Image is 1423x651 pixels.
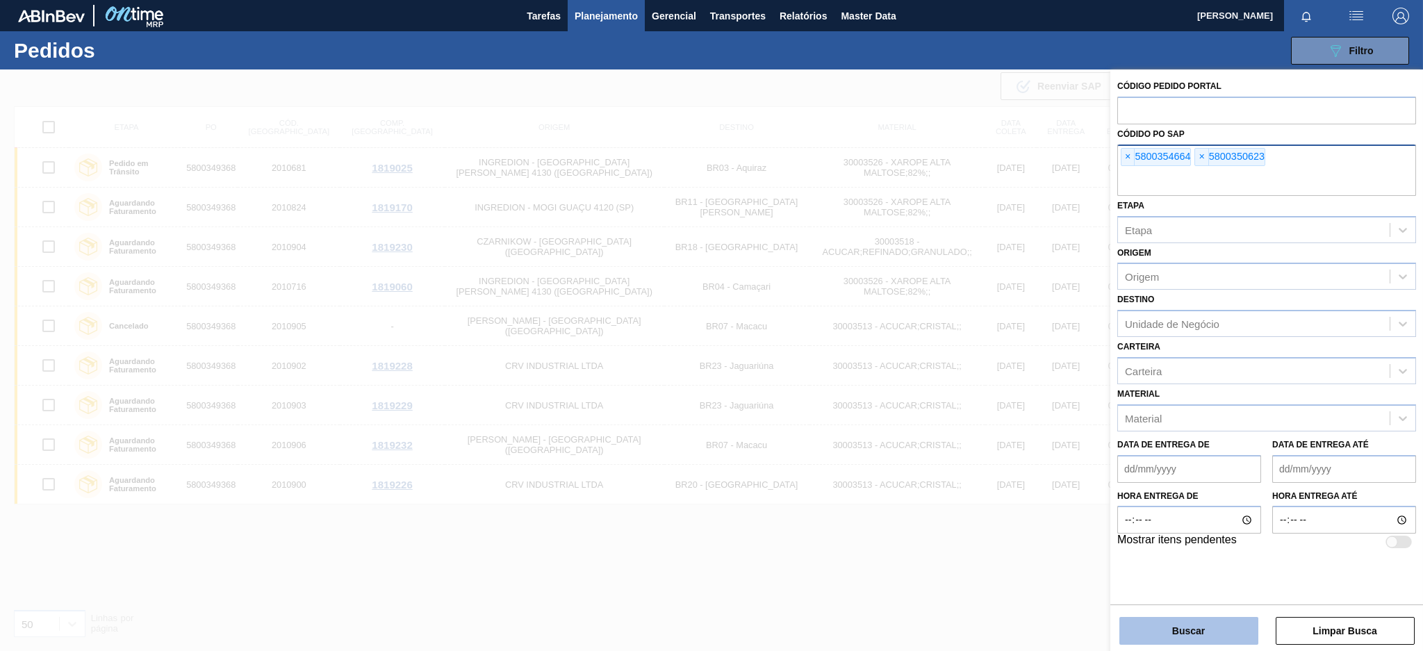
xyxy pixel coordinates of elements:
h1: Pedidos [14,42,224,58]
div: Origem [1125,271,1159,283]
label: Hora entrega de [1117,486,1261,506]
div: Unidade de Negócio [1125,318,1219,330]
label: Código Pedido Portal [1117,81,1222,91]
span: Transportes [710,8,766,24]
span: × [1195,149,1208,165]
button: Notificações [1284,6,1329,26]
img: userActions [1348,8,1365,24]
label: Origem [1117,248,1151,258]
img: Logout [1392,8,1409,24]
label: Mostrar itens pendentes [1117,534,1237,550]
img: TNhmsLtSVTkK8tSr43FrP2fwEKptu5GPRR3wAAAABJRU5ErkJggg== [18,10,85,22]
div: 5800354664 [1121,148,1191,166]
span: Gerencial [652,8,696,24]
label: Destino [1117,295,1154,304]
div: Material [1125,412,1162,424]
span: × [1121,149,1135,165]
span: Tarefas [527,8,561,24]
label: Códido PO SAP [1117,129,1185,139]
label: Hora entrega até [1272,486,1416,506]
div: Carteira [1125,365,1162,377]
label: Material [1117,389,1160,399]
span: Master Data [841,8,896,24]
span: Relatórios [780,8,827,24]
label: Data de Entrega de [1117,440,1210,450]
input: dd/mm/yyyy [1117,455,1261,483]
div: 5800350623 [1194,148,1265,166]
span: Planejamento [575,8,638,24]
label: Carteira [1117,342,1160,352]
input: dd/mm/yyyy [1272,455,1416,483]
span: Filtro [1349,45,1374,56]
button: Filtro [1291,37,1409,65]
label: Etapa [1117,201,1144,211]
div: Etapa [1125,224,1152,236]
label: Data de Entrega até [1272,440,1369,450]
